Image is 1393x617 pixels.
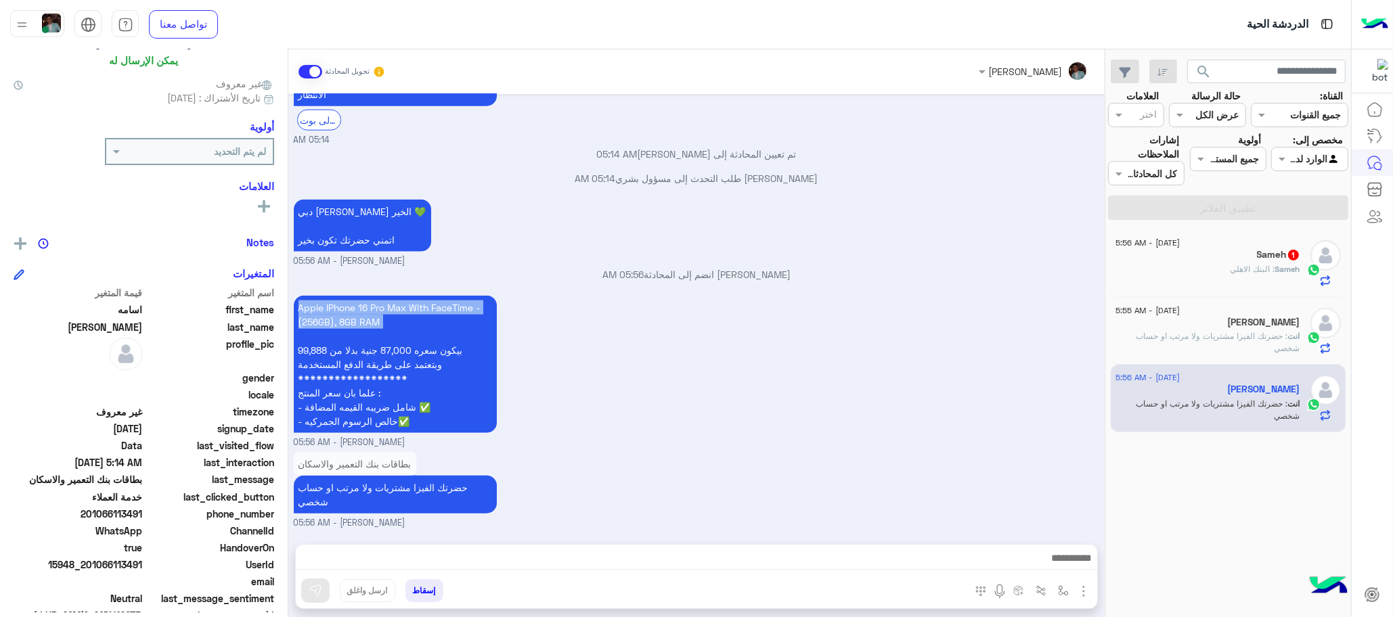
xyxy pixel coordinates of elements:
[146,574,275,589] span: email
[14,455,143,470] span: 2025-09-12T02:14:55.173Z
[146,438,275,453] span: last_visited_flow
[14,557,143,572] span: 15948_201066113491
[14,421,143,436] span: 2025-09-12T01:45:00.385Z
[146,490,275,504] span: last_clicked_button
[1013,585,1024,596] img: create order
[294,517,405,530] span: [PERSON_NAME] - 05:56 AM
[1238,133,1261,147] label: أولوية
[1361,10,1388,39] img: Logo
[42,14,61,32] img: userImage
[1115,304,1180,317] span: [DATE] - 5:55 AM
[146,421,275,436] span: signup_date
[1293,133,1343,147] label: مخصص إلى:
[14,507,143,521] span: 201066113491
[1288,250,1299,260] span: 1
[146,557,275,572] span: UserId
[146,320,275,334] span: last_name
[146,455,275,470] span: last_interaction
[109,337,143,371] img: defaultAdmin.png
[602,269,644,280] span: 05:56 AM
[294,255,405,268] span: [PERSON_NAME] - 05:56 AM
[118,17,133,32] img: tab
[1036,585,1046,596] img: Trigger scenario
[294,171,1100,185] p: [PERSON_NAME] طلب التحدث إلى مسؤول بشري
[1030,579,1053,601] button: Trigger scenario
[1310,240,1341,271] img: defaultAdmin.png
[1364,59,1388,83] img: 1403182699927242
[405,579,443,602] button: إسقاط
[14,438,143,453] span: Data
[146,405,275,419] span: timezone
[1187,60,1220,89] button: search
[1310,308,1341,338] img: defaultAdmin.png
[14,302,143,317] span: اسامه
[294,134,330,147] span: 05:14 AM
[250,120,274,133] h6: أولوية
[38,238,49,249] img: notes
[14,237,26,250] img: add
[146,302,275,317] span: first_name
[14,541,143,555] span: true
[146,541,275,555] span: HandoverOn
[1307,331,1321,344] img: WhatsApp
[146,337,275,368] span: profile_pic
[14,388,143,402] span: null
[146,524,275,538] span: ChannelId
[1108,196,1348,220] button: تطبيق الفلاتر
[294,267,1100,281] p: [PERSON_NAME] انضم إلى المحادثة
[294,296,497,433] p: 12/9/2025, 5:56 AM
[297,110,341,131] div: الرجوع الى بوت
[14,574,143,589] span: null
[112,10,139,39] a: tab
[294,452,416,476] p: 12/9/2025, 5:56 AM
[233,267,274,279] h6: المتغيرات
[1288,398,1300,409] span: انت
[14,524,143,538] span: 2
[294,147,1100,161] p: تم تعيين المحادثة إلى [PERSON_NAME]
[597,148,638,160] span: 05:14 AM
[340,579,395,602] button: ارسل واغلق
[1231,264,1275,274] span: البنك الاهلي
[294,476,497,513] p: 12/9/2025, 5:56 AM
[1275,264,1300,274] span: Sameh
[1076,583,1092,599] img: send attachment
[1307,263,1321,277] img: WhatsApp
[1305,563,1352,610] img: hulul-logo.png
[216,76,274,91] span: غير معروف
[81,17,96,32] img: tab
[110,54,179,66] h6: يمكن الإرسال له
[14,591,143,605] span: 0
[992,583,1008,599] img: send voice note
[1228,384,1300,395] h5: اسامه النشار
[975,586,986,597] img: make a call
[146,371,275,385] span: gender
[309,584,322,597] img: send message
[1140,107,1159,124] div: اختر
[1257,249,1300,260] h5: Sameh
[1310,375,1341,405] img: defaultAdmin.png
[1320,89,1343,103] label: القناة:
[167,91,261,105] span: تاريخ الأشتراك : [DATE]
[1191,89,1241,103] label: حالة الرسالة
[1108,133,1180,162] label: إشارات الملاحظات
[1126,89,1159,103] label: العلامات
[146,507,275,521] span: phone_number
[1307,398,1321,411] img: WhatsApp
[146,472,275,486] span: last_message
[14,405,143,419] span: غير معروف
[146,388,275,402] span: locale
[246,236,274,248] h6: Notes
[575,173,616,184] span: 05:14 AM
[1319,16,1335,32] img: tab
[1115,237,1180,249] span: [DATE] - 5:56 AM
[146,285,275,300] span: اسم المتغير
[14,371,143,385] span: null
[1136,398,1300,421] span: حضرتك الفيزا مشتريات ولا مرتب او حساب شخصي
[1195,64,1212,80] span: search
[146,591,275,605] span: last_message_sentiment
[14,16,30,33] img: profile
[1228,317,1300,328] h5: Mahmod Osama
[1058,585,1069,596] img: select flow
[149,10,218,39] a: تواصل معنا
[1247,16,1308,34] p: الدردشة الحية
